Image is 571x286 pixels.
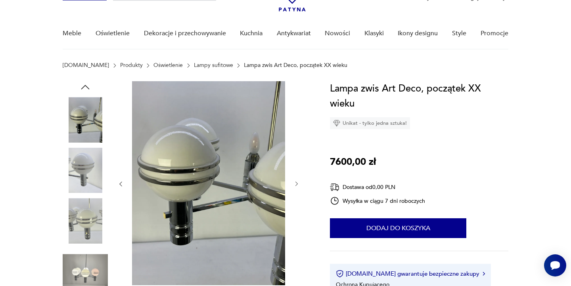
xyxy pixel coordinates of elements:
[132,81,285,285] img: Zdjęcie produktu Lampa zwis Art Deco, początek XX wieku
[330,81,508,111] h1: Lampa zwis Art Deco, początek XX wieku
[120,62,143,69] a: Produkty
[63,62,109,69] a: [DOMAIN_NAME]
[63,148,108,193] img: Zdjęcie produktu Lampa zwis Art Deco, początek XX wieku
[244,62,347,69] p: Lampa zwis Art Deco, początek XX wieku
[330,154,376,170] p: 7600,00 zł
[277,18,311,49] a: Antykwariat
[63,18,81,49] a: Meble
[240,18,263,49] a: Kuchnia
[330,218,466,238] button: Dodaj do koszyka
[63,198,108,243] img: Zdjęcie produktu Lampa zwis Art Deco, początek XX wieku
[153,62,183,69] a: Oświetlenie
[325,18,350,49] a: Nowości
[398,18,438,49] a: Ikony designu
[364,18,384,49] a: Klasyki
[452,18,466,49] a: Style
[330,182,425,192] div: Dostawa od 0,00 PLN
[144,18,226,49] a: Dekoracje i przechowywanie
[544,254,566,276] iframe: Smartsupp widget button
[336,270,485,278] button: [DOMAIN_NAME] gwarantuje bezpieczne zakupy
[96,18,130,49] a: Oświetlenie
[63,97,108,142] img: Zdjęcie produktu Lampa zwis Art Deco, początek XX wieku
[330,196,425,206] div: Wysyłka w ciągu 7 dni roboczych
[330,117,410,129] div: Unikat - tylko jedna sztuka!
[333,120,340,127] img: Ikona diamentu
[483,272,485,276] img: Ikona strzałki w prawo
[481,18,508,49] a: Promocje
[194,62,233,69] a: Lampy sufitowe
[330,182,339,192] img: Ikona dostawy
[336,270,344,278] img: Ikona certyfikatu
